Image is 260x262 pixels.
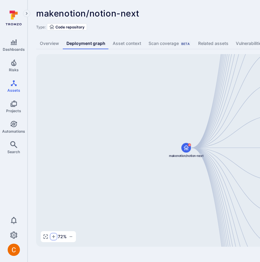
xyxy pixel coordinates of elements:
[109,38,145,49] a: Asset context
[6,109,21,113] span: Projects
[9,68,19,72] span: Risks
[8,244,20,256] img: ACg8ocJuq_DPPTkXyD9OlTnVLvDrpObecjcADscmEHLMiTyEnTELew=s96-c
[8,244,20,256] div: Camilo Rivera
[7,88,20,93] span: Assets
[36,38,63,49] a: Overview
[55,25,85,29] span: Code repository
[180,41,191,46] div: Beta
[2,129,25,134] span: Automations
[58,234,67,240] span: 72 %
[194,38,232,49] a: Related assets
[36,25,46,29] span: Type:
[7,149,20,154] span: Search
[24,11,29,16] i: Expand navigation menu
[63,38,109,49] a: Deployment graph
[23,10,30,17] button: Expand navigation menu
[149,40,191,46] div: Scan coverage
[36,8,139,19] span: makenotion/notion-next
[3,47,25,52] span: Dashboards
[169,153,203,158] span: makenotion/notion-next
